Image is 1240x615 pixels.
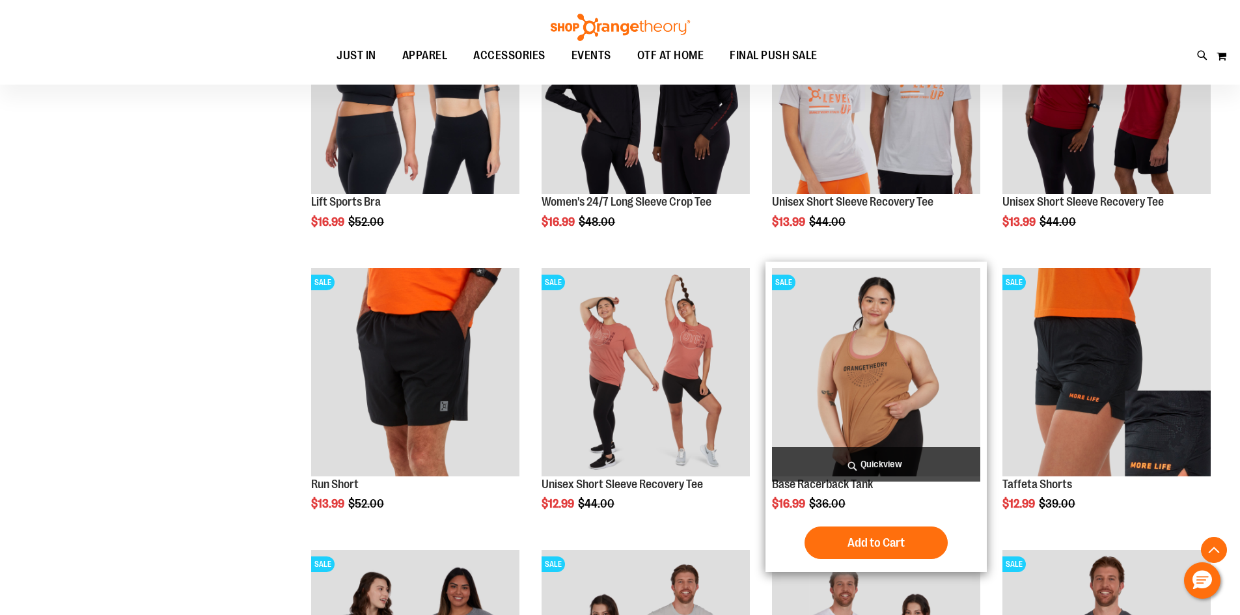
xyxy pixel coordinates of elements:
a: EVENTS [558,41,624,71]
div: product [996,262,1217,544]
span: FINAL PUSH SALE [730,41,818,70]
img: Product image for Unisex Short Sleeve Recovery Tee [542,268,750,476]
a: Unisex Short Sleeve Recovery Tee [1002,195,1164,208]
a: Women's 24/7 Long Sleeve Crop Tee [542,195,711,208]
span: $13.99 [772,215,807,228]
span: $12.99 [542,497,576,510]
a: APPAREL [389,41,461,71]
a: Taffeta Shorts [1002,478,1072,491]
a: Base Racerback Tank [772,478,873,491]
button: Hello, have a question? Let’s chat. [1184,562,1220,599]
span: $16.99 [311,215,346,228]
span: OTF AT HOME [637,41,704,70]
span: $48.00 [579,215,617,228]
button: Add to Cart [805,526,948,559]
a: Quickview [772,447,980,482]
div: product [765,262,987,573]
span: $39.00 [1039,497,1077,510]
button: Back To Top [1201,537,1227,563]
span: $36.00 [809,497,847,510]
a: ACCESSORIES [460,41,558,71]
span: EVENTS [572,41,611,70]
span: ACCESSORIES [473,41,545,70]
a: FINAL PUSH SALE [717,41,831,70]
span: $44.00 [1040,215,1078,228]
span: $16.99 [772,497,807,510]
span: $16.99 [542,215,577,228]
span: Add to Cart [847,536,905,550]
img: Product image for Camo Tafetta Shorts [1002,268,1211,476]
span: SALE [772,275,795,290]
span: SALE [1002,275,1026,290]
span: SALE [542,556,565,572]
a: Product image for Camo Tafetta ShortsSALE [1002,268,1211,478]
a: Unisex Short Sleeve Recovery Tee [772,195,933,208]
a: Unisex Short Sleeve Recovery Tee [542,478,703,491]
img: Shop Orangetheory [549,14,692,41]
div: product [305,262,526,544]
a: Product image for Base Racerback TankSALE [772,268,980,478]
a: Run Short [311,478,359,491]
a: Lift Sports Bra [311,195,381,208]
span: SALE [1002,556,1026,572]
a: JUST IN [324,41,389,71]
img: Product image for Base Racerback Tank [772,268,980,476]
a: Product image for Unisex Short Sleeve Recovery TeeSALE [542,268,750,478]
span: $12.99 [1002,497,1037,510]
span: $44.00 [578,497,616,510]
span: $44.00 [809,215,847,228]
a: Product image for Run ShortSALE [311,268,519,478]
span: JUST IN [337,41,376,70]
span: APPAREL [402,41,448,70]
span: SALE [311,275,335,290]
span: $13.99 [311,497,346,510]
span: SALE [542,275,565,290]
a: OTF AT HOME [624,41,717,71]
span: $52.00 [348,215,386,228]
span: $13.99 [1002,215,1038,228]
div: product [535,262,756,544]
span: $52.00 [348,497,386,510]
img: Product image for Run Short [311,268,519,476]
span: SALE [311,556,335,572]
